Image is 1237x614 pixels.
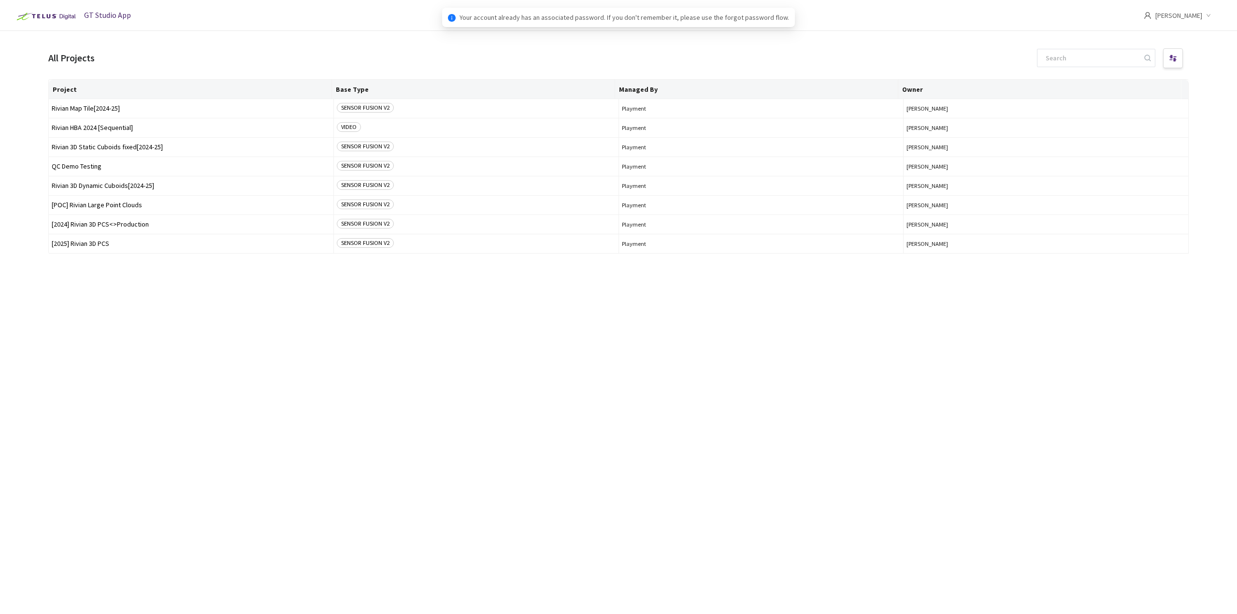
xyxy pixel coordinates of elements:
[906,105,1185,112] span: [PERSON_NAME]
[337,142,394,151] span: SENSOR FUSION V2
[337,122,361,132] span: VIDEO
[52,240,331,247] span: [2025] Rivian 3D PCS
[52,163,331,170] span: QC Demo Testing
[337,161,394,171] span: SENSOR FUSION V2
[622,105,901,112] span: Playment
[337,238,394,248] span: SENSOR FUSION V2
[906,221,1185,228] span: [PERSON_NAME]
[622,124,901,131] span: Playment
[49,80,332,99] th: Project
[460,12,789,23] span: Your account already has an associated password. If you don't remember it, please use the forgot ...
[906,163,1185,170] span: [PERSON_NAME]
[337,103,394,113] span: SENSOR FUSION V2
[52,182,331,189] span: Rivian 3D Dynamic Cuboids[2024-25]
[332,80,615,99] th: Base Type
[448,14,456,22] span: info-circle
[1206,13,1211,18] span: down
[615,80,898,99] th: Managed By
[1040,49,1143,67] input: Search
[906,240,1185,247] span: [PERSON_NAME]
[337,180,394,190] span: SENSOR FUSION V2
[52,201,331,209] span: [POC] Rivian Large Point Clouds
[1144,12,1151,19] span: user
[52,143,331,151] span: Rivian 3D Static Cuboids fixed[2024-25]
[906,143,1185,151] span: [PERSON_NAME]
[622,240,901,247] span: Playment
[52,105,331,112] span: Rivian Map Tile[2024-25]
[906,182,1185,189] span: [PERSON_NAME]
[622,143,901,151] span: Playment
[52,124,331,131] span: Rivian HBA 2024 [Sequential]
[337,200,394,209] span: SENSOR FUSION V2
[622,163,901,170] span: Playment
[622,221,901,228] span: Playment
[48,50,95,65] div: All Projects
[622,201,901,209] span: Playment
[12,9,79,24] img: Telus
[906,124,1185,131] span: [PERSON_NAME]
[52,221,331,228] span: [2024] Rivian 3D PCS<>Production
[906,201,1185,209] span: [PERSON_NAME]
[84,10,131,20] span: GT Studio App
[898,80,1181,99] th: Owner
[337,219,394,228] span: SENSOR FUSION V2
[622,182,901,189] span: Playment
